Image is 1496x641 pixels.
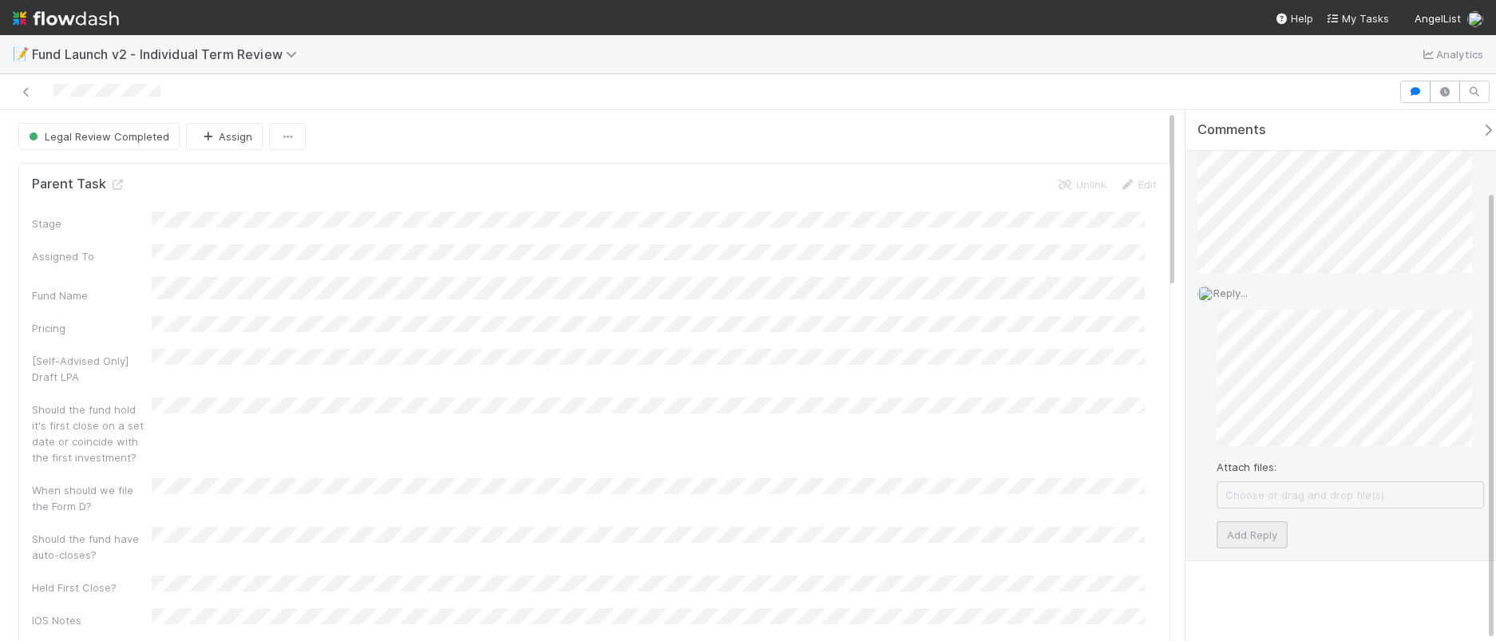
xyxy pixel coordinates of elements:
[32,612,152,628] div: IOS Notes
[1326,10,1389,26] a: My Tasks
[1420,45,1483,64] a: Analytics
[32,46,305,62] span: Fund Launch v2 - Individual Term Review
[32,482,152,514] div: When should we file the Form D?
[1197,286,1213,302] img: avatar_d1f4bd1b-0b26-4d9b-b8ad-69b413583d95.png
[13,5,119,32] img: logo-inverted-e16ddd16eac7371096b0.svg
[1057,178,1106,191] a: Unlink
[32,287,152,303] div: Fund Name
[1217,521,1288,548] button: Add Reply
[18,123,180,150] button: Legal Review Completed
[13,47,29,61] span: 📝
[186,123,263,150] button: Assign
[1467,11,1483,27] img: avatar_d1f4bd1b-0b26-4d9b-b8ad-69b413583d95.png
[1326,12,1389,25] span: My Tasks
[1197,122,1266,138] span: Comments
[1217,459,1276,475] label: Attach files:
[1275,10,1313,26] div: Help
[32,402,152,465] div: Should the fund hold it's first close on a set date or coincide with the first investment?
[1213,287,1248,299] span: Reply...
[32,320,152,336] div: Pricing
[32,580,152,595] div: Held First Close?
[32,216,152,231] div: Stage
[1217,482,1483,508] span: Choose or drag and drop file(s)
[1415,12,1461,25] span: AngelList
[26,130,169,143] span: Legal Review Completed
[32,353,152,385] div: [Self-Advised Only] Draft LPA
[32,176,125,192] h5: Parent Task
[32,248,152,264] div: Assigned To
[1119,178,1157,191] a: Edit
[32,531,152,563] div: Should the fund have auto-closes?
